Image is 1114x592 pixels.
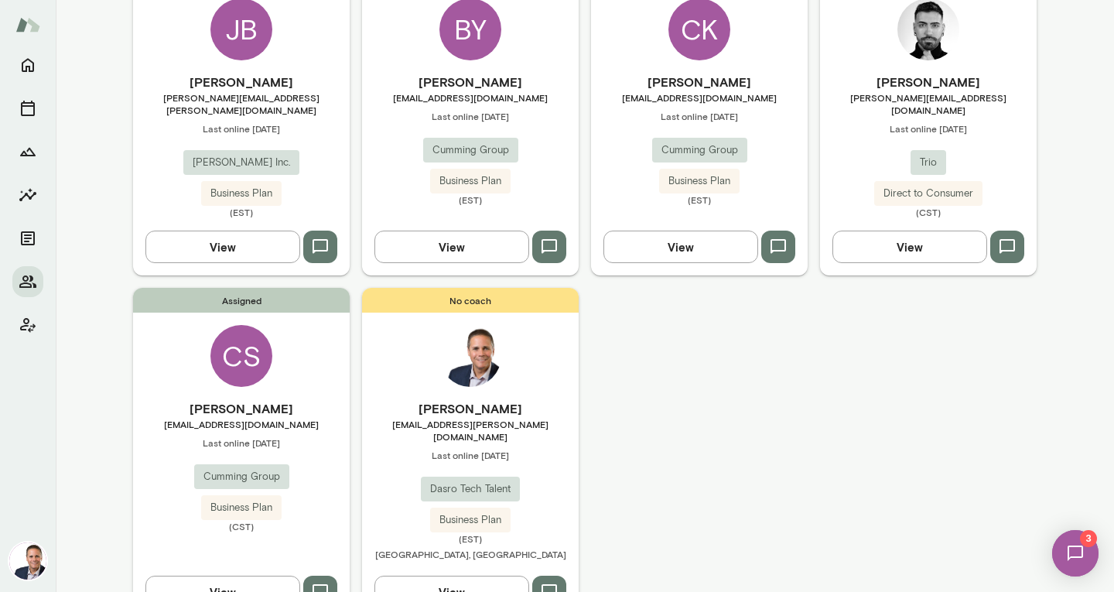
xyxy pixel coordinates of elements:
[15,10,40,39] img: Mento
[133,73,350,91] h6: [PERSON_NAME]
[820,91,1037,116] span: [PERSON_NAME][EMAIL_ADDRESS][DOMAIN_NAME]
[591,110,808,122] span: Last online [DATE]
[362,399,579,418] h6: [PERSON_NAME]
[374,231,529,263] button: View
[201,186,282,201] span: Business Plan
[832,231,987,263] button: View
[362,110,579,122] span: Last online [DATE]
[9,542,46,580] img: Jon Fraser
[430,173,511,189] span: Business Plan
[12,50,43,80] button: Home
[133,399,350,418] h6: [PERSON_NAME]
[820,206,1037,218] span: (CST)
[12,180,43,210] button: Insights
[133,418,350,430] span: [EMAIL_ADDRESS][DOMAIN_NAME]
[375,549,566,559] span: [GEOGRAPHIC_DATA], [GEOGRAPHIC_DATA]
[659,173,740,189] span: Business Plan
[362,418,579,443] span: [EMAIL_ADDRESS][PERSON_NAME][DOMAIN_NAME]
[652,142,747,158] span: Cumming Group
[874,186,982,201] span: Direct to Consumer
[591,73,808,91] h6: [PERSON_NAME]
[133,288,350,313] span: Assigned
[12,310,43,340] button: Client app
[911,155,946,170] span: Trio
[421,481,520,497] span: Dasro Tech Talent
[362,91,579,104] span: [EMAIL_ADDRESS][DOMAIN_NAME]
[12,266,43,297] button: Members
[133,436,350,449] span: Last online [DATE]
[194,469,289,484] span: Cumming Group
[133,91,350,116] span: [PERSON_NAME][EMAIL_ADDRESS][PERSON_NAME][DOMAIN_NAME]
[133,206,350,218] span: (EST)
[210,325,272,387] div: CS
[362,288,579,313] span: No coach
[362,73,579,91] h6: [PERSON_NAME]
[423,142,518,158] span: Cumming Group
[201,500,282,515] span: Business Plan
[591,91,808,104] span: [EMAIL_ADDRESS][DOMAIN_NAME]
[12,223,43,254] button: Documents
[133,122,350,135] span: Last online [DATE]
[12,136,43,167] button: Growth Plan
[145,231,300,263] button: View
[820,73,1037,91] h6: [PERSON_NAME]
[362,193,579,206] span: (EST)
[591,193,808,206] span: (EST)
[430,512,511,528] span: Business Plan
[362,532,579,545] span: (EST)
[603,231,758,263] button: View
[439,325,501,387] img: Jon Fraser
[362,449,579,461] span: Last online [DATE]
[183,155,299,170] span: [PERSON_NAME] Inc.
[12,93,43,124] button: Sessions
[133,520,350,532] span: (CST)
[820,122,1037,135] span: Last online [DATE]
